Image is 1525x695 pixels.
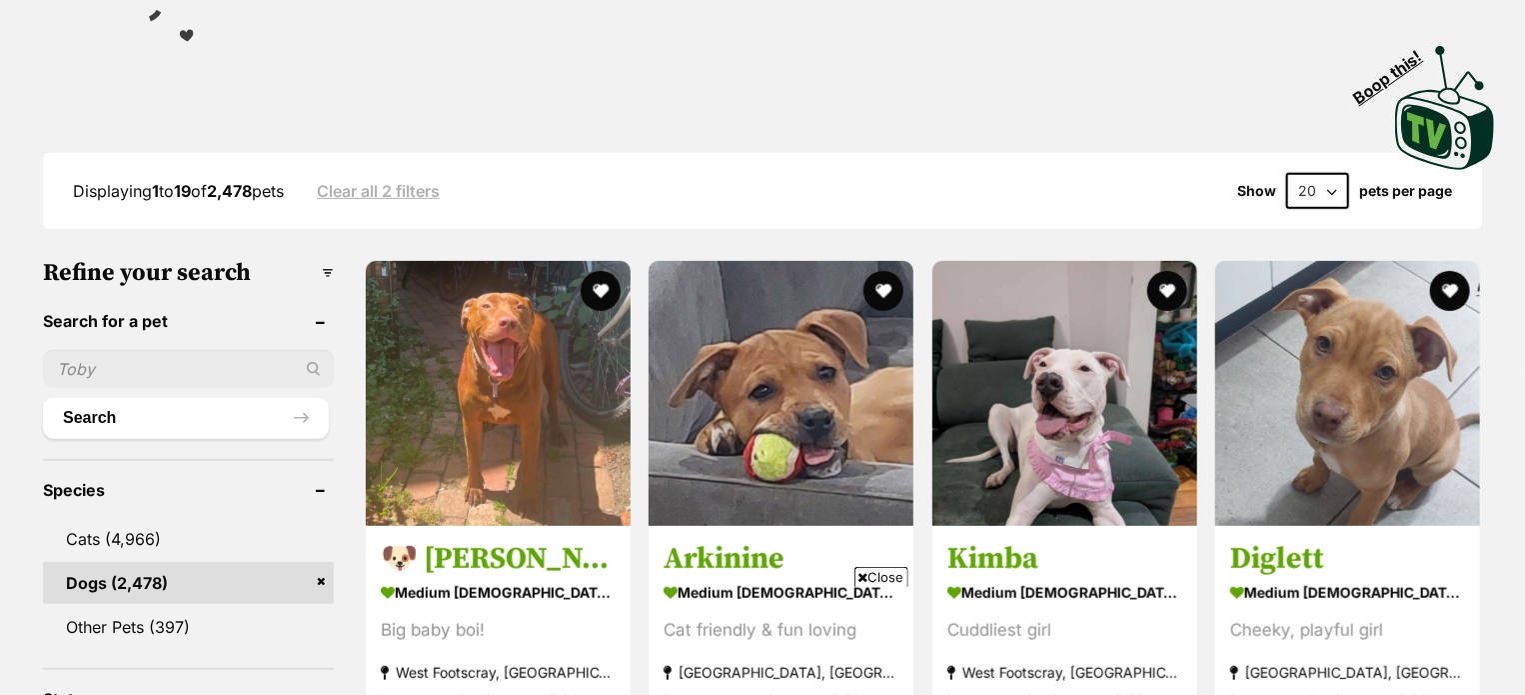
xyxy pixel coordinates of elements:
h3: Kimba [947,540,1182,578]
strong: 1 [152,181,159,201]
button: favourite [1146,271,1186,311]
span: Close [854,567,908,587]
img: 🐶 Jeff 🐶 - Staffy x Shar-Pei Dog [366,261,631,526]
strong: medium [DEMOGRAPHIC_DATA] Dog [664,578,898,607]
label: pets per page [1359,183,1452,199]
span: Show [1237,183,1276,199]
button: favourite [863,271,903,311]
button: favourite [580,271,620,311]
a: Cats (4,966) [43,518,334,560]
iframe: Advertisement [399,595,1126,685]
strong: [GEOGRAPHIC_DATA], [GEOGRAPHIC_DATA] [1230,659,1465,686]
strong: medium [DEMOGRAPHIC_DATA] Dog [1230,578,1465,607]
a: Other Pets (397) [43,606,334,648]
input: Toby [43,350,334,388]
strong: West Footscray, [GEOGRAPHIC_DATA] [381,659,616,686]
span: Displaying to of pets [73,181,284,201]
header: Search for a pet [43,312,334,330]
strong: medium [DEMOGRAPHIC_DATA] Dog [947,578,1182,607]
img: Diglett - Staffordshire Bull Terrier Dog [1215,261,1480,526]
h3: Refine your search [43,259,334,287]
a: Boop this! [1395,28,1495,174]
h3: 🐶 [PERSON_NAME] 🐶 [381,540,616,578]
div: Cuddliest girl [947,617,1182,644]
img: Kimba - American Staffordshire Terrier Dog [932,261,1197,526]
a: Dogs (2,478) [43,562,334,604]
header: Species [43,481,334,499]
strong: 19 [174,181,191,201]
a: Clear all 2 filters [317,182,440,200]
div: Big baby boi! [381,617,616,644]
button: Search [43,398,329,438]
img: Arkinine - Staffordshire Bull Terrier Dog [649,261,913,526]
button: favourite [1430,271,1470,311]
img: PetRescue TV logo [1395,46,1495,170]
strong: 2,478 [207,181,252,201]
h3: Arkinine [664,540,898,578]
strong: medium [DEMOGRAPHIC_DATA] Dog [381,578,616,607]
h3: Diglett [1230,540,1465,578]
strong: West Footscray, [GEOGRAPHIC_DATA] [947,659,1182,686]
span: Boop this! [1350,35,1442,107]
div: Cheeky, playful girl [1230,617,1465,644]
